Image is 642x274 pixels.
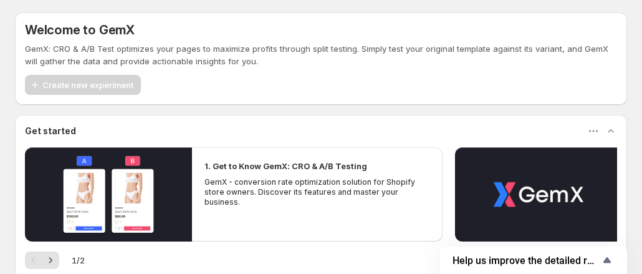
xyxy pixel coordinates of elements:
span: Help us improve the detailed report for A/B campaigns [453,255,600,267]
button: Next [42,252,59,269]
button: Play video [25,147,192,242]
p: GemX: CRO & A/B Test optimizes your pages to maximize profits through split testing. Simply test ... [25,42,617,67]
nav: Pagination [25,252,59,269]
h2: 1. Get to Know GemX: CRO & A/B Testing [204,160,367,172]
h5: Welcome to GemX [25,22,617,37]
p: GemX - conversion rate optimization solution for Shopify store owners. Discover its features and ... [204,177,430,207]
span: 1 / 2 [72,254,85,267]
button: Show survey - Help us improve the detailed report for A/B campaigns [453,253,615,268]
h3: Get started [25,125,76,137]
button: Play video [455,147,622,242]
